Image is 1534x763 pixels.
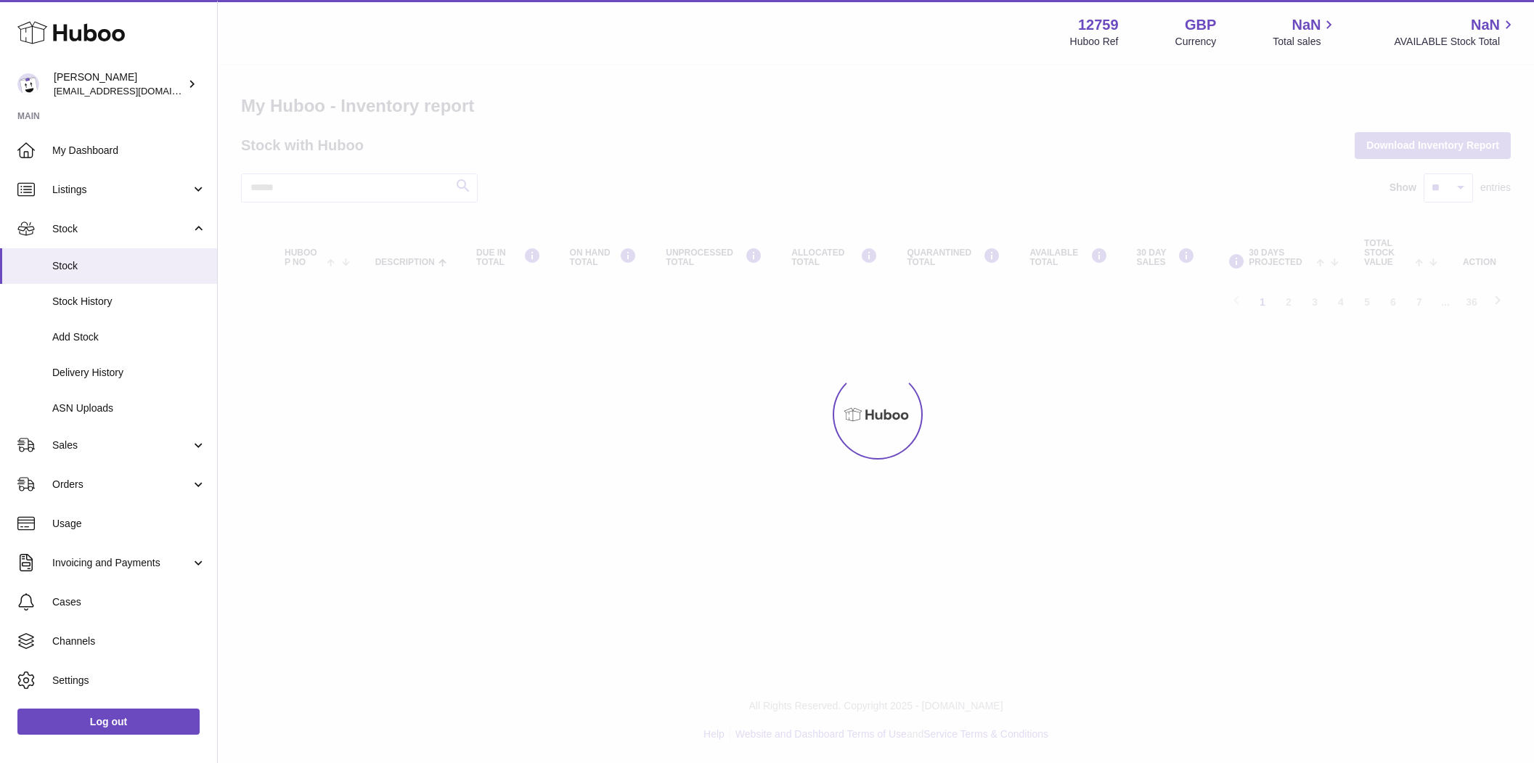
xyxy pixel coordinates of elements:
span: Invoicing and Payments [52,556,191,570]
span: Total sales [1273,35,1337,49]
div: Huboo Ref [1070,35,1119,49]
div: [PERSON_NAME] [54,70,184,98]
span: Cases [52,595,206,609]
a: NaN Total sales [1273,15,1337,49]
span: NaN [1471,15,1500,35]
span: Orders [52,478,191,491]
span: Stock [52,259,206,273]
span: My Dashboard [52,144,206,158]
strong: GBP [1185,15,1216,35]
span: NaN [1292,15,1321,35]
a: Log out [17,709,200,735]
span: Stock History [52,295,206,309]
span: ASN Uploads [52,401,206,415]
span: Usage [52,517,206,531]
strong: 12759 [1078,15,1119,35]
span: AVAILABLE Stock Total [1394,35,1517,49]
img: sofiapanwar@unndr.com [17,73,39,95]
span: Add Stock [52,330,206,344]
span: Stock [52,222,191,236]
span: Sales [52,438,191,452]
span: Listings [52,183,191,197]
span: Channels [52,635,206,648]
span: [EMAIL_ADDRESS][DOMAIN_NAME] [54,85,213,97]
span: Settings [52,674,206,687]
a: NaN AVAILABLE Stock Total [1394,15,1517,49]
div: Currency [1175,35,1217,49]
span: Delivery History [52,366,206,380]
